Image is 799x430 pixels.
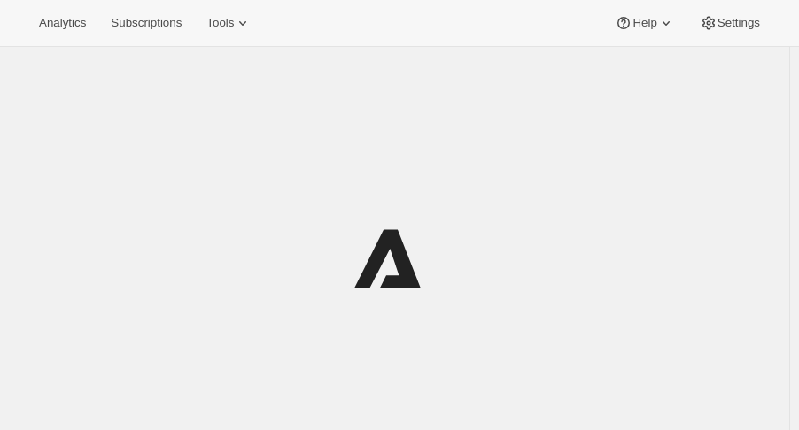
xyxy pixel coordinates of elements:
span: Analytics [39,16,86,30]
button: Settings [689,11,771,35]
button: Help [604,11,685,35]
button: Tools [196,11,262,35]
span: Settings [718,16,760,30]
span: Help [632,16,656,30]
button: Subscriptions [100,11,192,35]
button: Analytics [28,11,97,35]
span: Subscriptions [111,16,182,30]
span: Tools [206,16,234,30]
